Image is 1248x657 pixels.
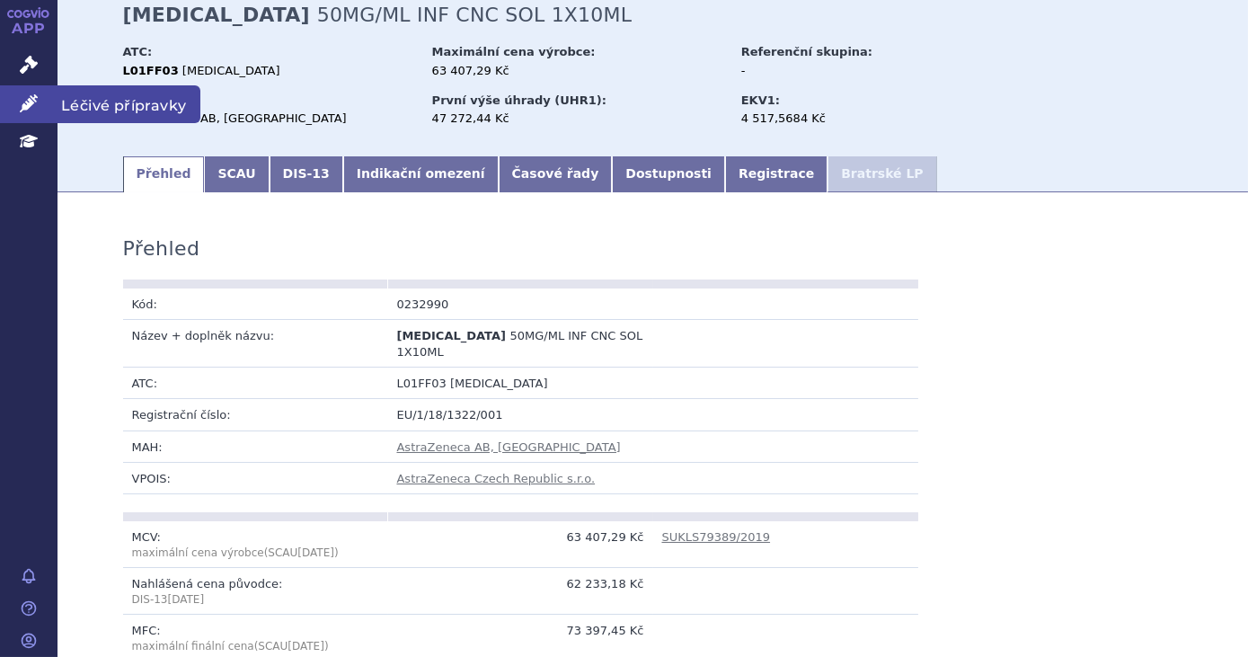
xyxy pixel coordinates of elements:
[123,399,388,431] td: Registrační číslo:
[317,4,632,26] span: 50MG/ML INF CNC SOL 1X10ML
[397,472,596,485] a: AstraZeneca Czech Republic s.r.o.
[741,45,872,58] strong: Referenční skupina:
[204,156,269,192] a: SCAU
[432,63,724,79] div: 63 407,29 Kč
[388,521,653,568] td: 63 407,29 Kč
[123,45,153,58] strong: ATC:
[123,237,200,261] h3: Přehled
[123,368,388,399] td: ATC:
[397,377,447,390] span: L01FF03
[432,93,606,107] strong: První výše úhrady (UHR1):
[123,64,179,77] strong: L01FF03
[499,156,613,192] a: Časové řady
[397,329,643,359] span: 50MG/ML INF CNC SOL 1X10ML
[397,329,506,342] span: [MEDICAL_DATA]
[123,4,310,26] strong: [MEDICAL_DATA]
[612,156,725,192] a: Dostupnosti
[123,431,388,462] td: MAH:
[123,111,415,127] div: AstraZeneca AB, [GEOGRAPHIC_DATA]
[288,640,324,653] span: [DATE]
[388,289,653,320] td: 0232990
[297,546,334,559] span: [DATE]
[123,568,388,615] td: Nahlášená cena původce:
[132,546,264,559] span: maximální cena výrobce
[343,156,499,192] a: Indikační omezení
[132,592,379,608] p: DIS-13
[123,319,388,367] td: Název + doplněk názvu:
[741,93,780,107] strong: EKV1:
[123,462,388,493] td: VPOIS:
[741,63,943,79] div: -
[132,546,339,559] span: (SCAU )
[388,399,918,431] td: EU/1/18/1322/001
[662,530,771,544] a: SUKLS79389/2019
[123,156,205,192] a: Přehled
[270,156,343,192] a: DIS-13
[182,64,280,77] span: [MEDICAL_DATA]
[741,111,943,127] div: 4 517,5684 Kč
[132,639,379,654] p: maximální finální cena
[725,156,828,192] a: Registrace
[58,85,200,123] span: Léčivé přípravky
[432,45,596,58] strong: Maximální cena výrobce:
[168,593,205,606] span: [DATE]
[388,568,653,615] td: 62 233,18 Kč
[397,440,621,454] a: AstraZeneca AB, [GEOGRAPHIC_DATA]
[123,521,388,568] td: MCV:
[450,377,548,390] span: [MEDICAL_DATA]
[432,111,724,127] div: 47 272,44 Kč
[254,640,329,653] span: (SCAU )
[123,289,388,320] td: Kód:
